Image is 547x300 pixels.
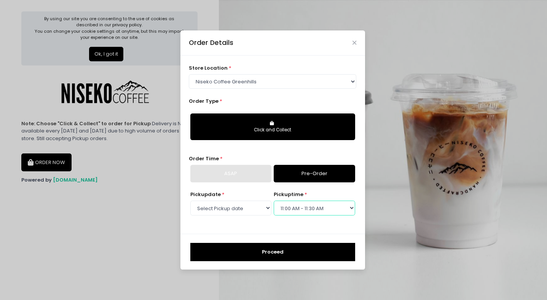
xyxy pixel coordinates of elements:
button: Close [352,41,356,45]
span: pickup time [274,191,303,198]
span: Order Time [189,155,219,162]
button: Click and Collect [190,113,355,140]
div: Click and Collect [196,127,350,134]
span: Order Type [189,97,218,105]
a: Pre-Order [274,165,355,182]
button: Proceed [190,243,355,261]
div: Order Details [189,38,233,48]
span: Pickup date [190,191,221,198]
span: store location [189,64,228,72]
